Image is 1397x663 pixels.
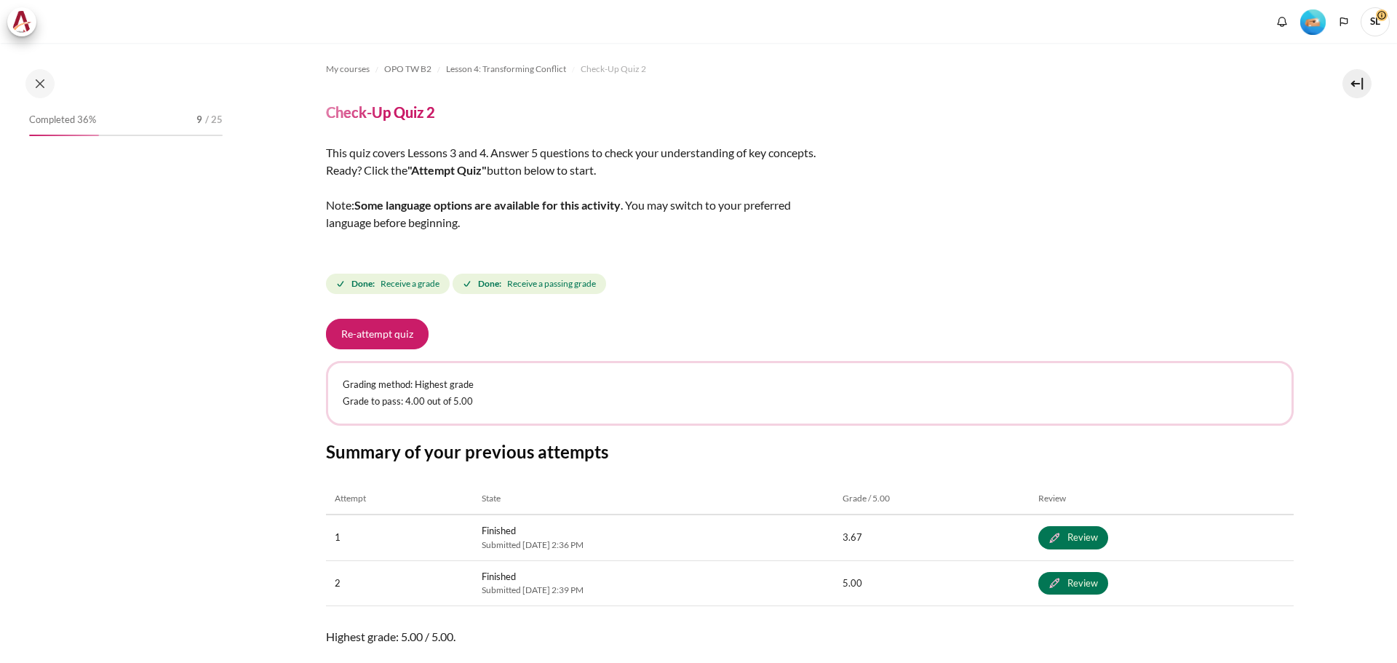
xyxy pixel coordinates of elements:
td: 1 [326,515,474,560]
div: Show notification window with no new notifications [1271,11,1293,33]
nav: Navigation bar [326,57,1294,81]
a: Check-Up Quiz 2 [581,60,646,78]
span: / 25 [205,113,223,127]
div: Level #2 [1300,8,1326,35]
span: Check-Up Quiz 2 [581,63,646,76]
a: User menu [1361,7,1390,36]
th: Attempt [326,483,474,515]
div: Completion requirements for Check-Up Quiz 2 [326,271,609,297]
img: Architeck [12,11,32,33]
span: Submitted [DATE] 2:39 PM [482,584,825,597]
strong: Done: [351,277,375,290]
td: Finished [473,515,834,560]
span: OPO TW B2 [384,63,431,76]
a: Architeck Architeck [7,7,44,36]
span: Lesson 4: Transforming Conflict [446,63,566,76]
th: Review [1030,483,1294,515]
span: Receive a passing grade [507,277,596,290]
span: Completed 36% [29,113,96,127]
td: 2 [326,560,474,606]
span: Highest grade: 5.00 / 5.00. [326,628,1294,646]
p: Grading method: Highest grade [343,378,1277,392]
div: 36% [29,135,99,136]
a: Review [1038,526,1108,549]
h3: Summary of your previous attempts [326,440,1294,463]
a: Lesson 4: Transforming Conflict [446,60,566,78]
a: OPO TW B2 [384,60,431,78]
span: Note: [326,198,354,212]
button: Re-attempt quiz [326,319,429,349]
div: This quiz covers Lessons 3 and 4. Answer 5 questions to check your understanding of key concepts.... [326,144,835,249]
strong: "Attempt Quiz" [407,163,487,177]
span: SL [1361,7,1390,36]
img: Level #2 [1300,9,1326,35]
a: Level #2 [1294,8,1332,35]
strong: Some language options are available for this activity [354,198,621,212]
strong: Done: [478,277,501,290]
button: Languages [1333,11,1355,33]
td: 5.00 [834,560,1030,606]
h4: Check-Up Quiz 2 [326,103,435,122]
p: Grade to pass: 4.00 out of 5.00 [343,394,1277,409]
th: Grade / 5.00 [834,483,1030,515]
span: Submitted [DATE] 2:36 PM [482,539,825,552]
span: My courses [326,63,370,76]
td: Finished [473,560,834,606]
span: Receive a grade [381,277,439,290]
a: Review [1038,572,1108,595]
th: State [473,483,834,515]
span: 9 [196,113,202,127]
td: 3.67 [834,515,1030,560]
a: My courses [326,60,370,78]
